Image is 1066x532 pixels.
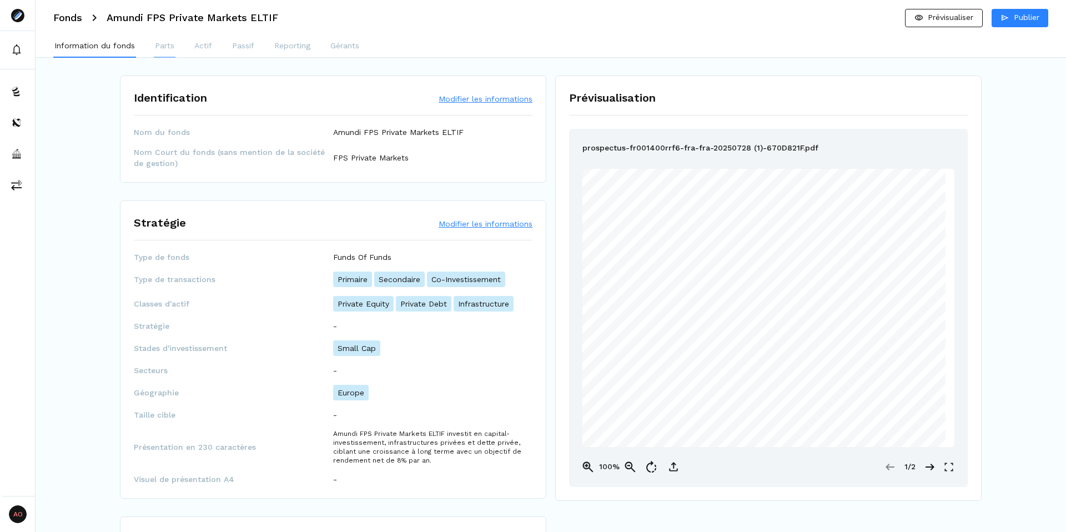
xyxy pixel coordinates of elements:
h1: Identification [134,89,207,106]
button: Publier [992,9,1048,27]
p: prospectus-fr001400rrf6-fra-fra-20250728 (1)-670D821F.pdf [582,142,818,155]
span: LE FONDS AMUNDI FPS PRIVATE MARKETS ELTIF A ÉTÉ AGRÉÉ EN TANT QUE FONDS [640,388,896,394]
span: AO [9,505,27,523]
button: asset-managers [2,140,33,167]
p: Amundi FPS Private Markets ELTIF [333,127,464,138]
span: Type de fonds [134,252,333,263]
p: Private Equity [333,296,394,312]
button: Parts [154,36,175,58]
button: Gérants [329,36,360,58]
span: Secteurs [134,365,333,376]
button: Actif [193,36,213,58]
button: Prévisualiser [905,9,983,27]
p: - [333,474,337,485]
img: asset-managers [11,148,22,159]
h3: Amundi FPS Private Markets ELTIF [107,13,278,23]
p: - [333,365,337,376]
span: Nom Court du fonds (sans mention de la société de gestion) [134,147,333,169]
span: Stratégie [134,320,333,332]
p: Private Debt [396,296,451,312]
p: Primaire [333,272,372,287]
p: Parts [155,40,174,52]
span: DES L’ENTREE EN APPLICATION DEFINITIVE DES NORMES TECHNIQUES DE [655,443,882,449]
img: funds [11,86,22,97]
span: Taille cible [134,409,333,420]
span: Classes d'actif [134,298,333,309]
p: Actif [194,40,212,52]
p: Passif [232,40,254,52]
span: Géographie [134,387,333,398]
button: Reporting [273,36,311,58]
button: commissions [2,172,33,198]
button: distributors [2,109,33,136]
p: 100% [598,461,620,473]
button: Passif [231,36,255,58]
p: Europe [333,385,369,400]
p: 1/2 [899,461,921,473]
span: Articles L. 214-154 à L. 214-158 du Code monétaire et financier [673,319,862,326]
p: Small Cap [333,340,380,356]
p: Amundi FPS Private Markets ELTIF investit en capital-investissement, infrastructures privées et d... [333,429,532,465]
p: Secondaire [374,272,425,287]
span: LE FONDS EST STRICTEMENT RÉSERVÉ AUX INVESTISSEURS ELIGIBLES TELS QUE [643,419,894,425]
p: FPS Private Markets [333,152,409,163]
span: Visuel de présentation A4 [134,474,333,485]
span: FONDS COMMUN DE PLACEMENT [718,302,818,308]
p: Co-Investissement [427,272,505,287]
p: - [333,409,337,420]
span: Stades d'investissement [134,343,333,354]
span: Présentation en 230 caractères [134,441,333,453]
button: Information du fonds [53,36,136,58]
h1: Stratégie [134,214,186,231]
p: Funds Of Funds [333,252,391,263]
span: PROSPECTUS [743,353,793,360]
p: Infrastructure [454,296,514,312]
h3: Fonds [53,13,82,23]
button: Modifier les informations [439,93,532,104]
h1: Prévisualisation [569,89,968,106]
span: Nom du fonds [134,127,333,138]
img: distributors [11,117,22,128]
p: Gérants [330,40,359,52]
p: - [333,320,337,332]
button: funds [2,78,33,105]
span: Type de transactions [134,274,333,285]
span: EUROPÉEN D’INVESTISSEMENT À LONG TERME (ELTIF) CONFORMÉMENT AU RÈGLEMENT [633,396,904,402]
span: ELTIF AUPRÈS DE L'AUTORITÉ DES MARCHÉS FINANCIERS. [678,404,858,410]
span: DÉFINIS AUX PRÉSENTES. [729,428,808,434]
img: commissions [11,179,22,190]
p: Publier [1014,12,1039,23]
span: Amundi FPS Private Markets ELTIF [697,273,839,282]
p: Information du fonds [54,40,135,52]
button: Modifier les informations [439,218,532,229]
p: Reporting [274,40,310,52]
p: Prévisualiser [928,12,973,23]
span: FONDS D’INVESTISSEMENT PROFESSIONNEL SPECIALISÉ CONSTITUÉ SOUS LA FORME D'UN [629,294,906,300]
